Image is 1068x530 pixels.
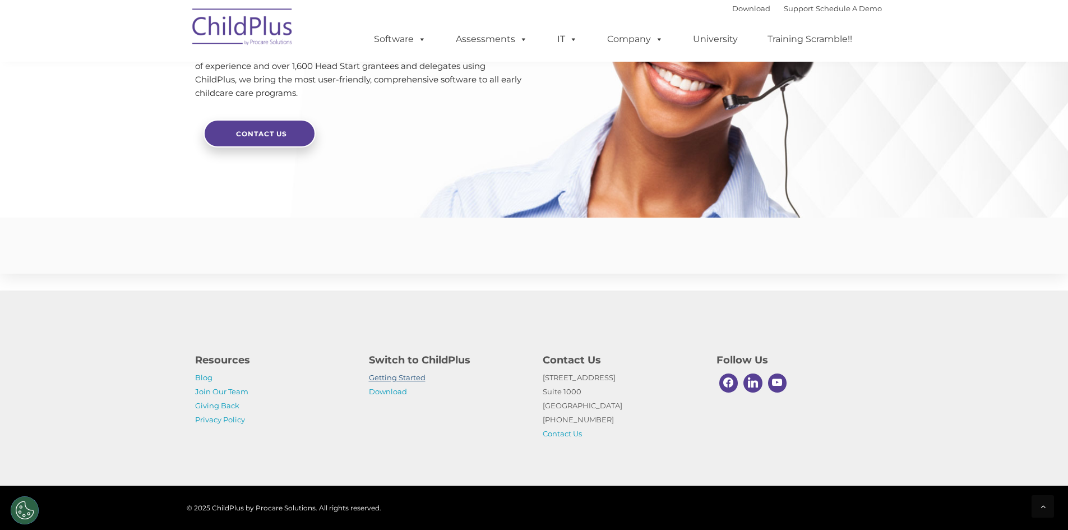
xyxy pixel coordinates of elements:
[236,130,287,138] span: Contact Us
[682,28,749,50] a: University
[546,28,589,50] a: IT
[756,28,863,50] a: Training Scramble!!
[816,4,882,13] a: Schedule A Demo
[445,28,539,50] a: Assessments
[195,401,239,410] a: Giving Back
[369,352,526,368] h4: Switch to ChildPlus
[195,415,245,424] a: Privacy Policy
[543,371,700,441] p: [STREET_ADDRESS] Suite 1000 [GEOGRAPHIC_DATA] [PHONE_NUMBER]
[369,373,426,382] a: Getting Started
[195,33,526,100] p: As the most-widely used Head Start and Early Head Start program management software, our software...
[195,373,212,382] a: Blog
[195,352,352,368] h4: Resources
[187,1,299,57] img: ChildPlus by Procare Solutions
[543,429,582,438] a: Contact Us
[741,371,765,395] a: Linkedin
[732,4,882,13] font: |
[11,496,39,524] button: Cookies Settings
[187,504,381,512] span: © 2025 ChildPlus by Procare Solutions. All rights reserved.
[596,28,674,50] a: Company
[716,352,873,368] h4: Follow Us
[369,387,407,396] a: Download
[363,28,437,50] a: Software
[732,4,770,13] a: Download
[543,352,700,368] h4: Contact Us
[765,371,790,395] a: Youtube
[195,387,248,396] a: Join Our Team
[204,119,316,148] a: Contact Us
[716,371,741,395] a: Facebook
[784,4,813,13] a: Support
[885,409,1068,530] iframe: Chat Widget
